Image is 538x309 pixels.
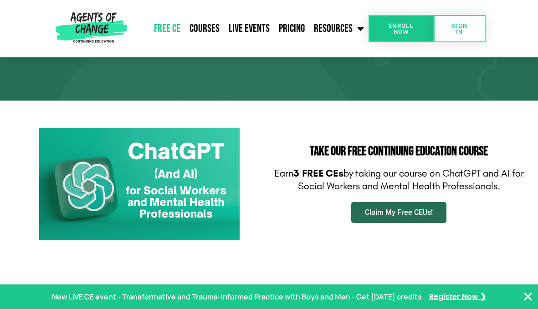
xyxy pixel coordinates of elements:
a: Resources [309,17,369,40]
a: SIGN IN [434,15,486,42]
a: Free CE [149,17,185,40]
span: SIGN IN [448,23,471,35]
p: New LIVE CE event - Transformative and Trauma-informed Practice with Boys and Men - Get [DATE] cr... [52,290,422,304]
h2: Take Our FREE Continuing Education Course [274,145,524,158]
p: Earn by taking our course on ChatGPT and AI for Social Workers and Mental Health Professionals. [274,167,524,193]
a: Pricing [274,17,309,40]
a: Register Now ❯ [429,290,486,304]
a: Courses [185,17,224,40]
button: Close Banner [523,291,533,302]
nav: Menu [130,17,369,40]
a: Live Events [224,17,274,40]
span: Enroll Now [383,23,419,35]
span: Claim My Free CEUs! [365,209,433,216]
a: Enroll Now [369,15,434,42]
b: 3 FREE CEs [293,167,343,179]
a: Claim My Free CEUs! [351,202,446,223]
